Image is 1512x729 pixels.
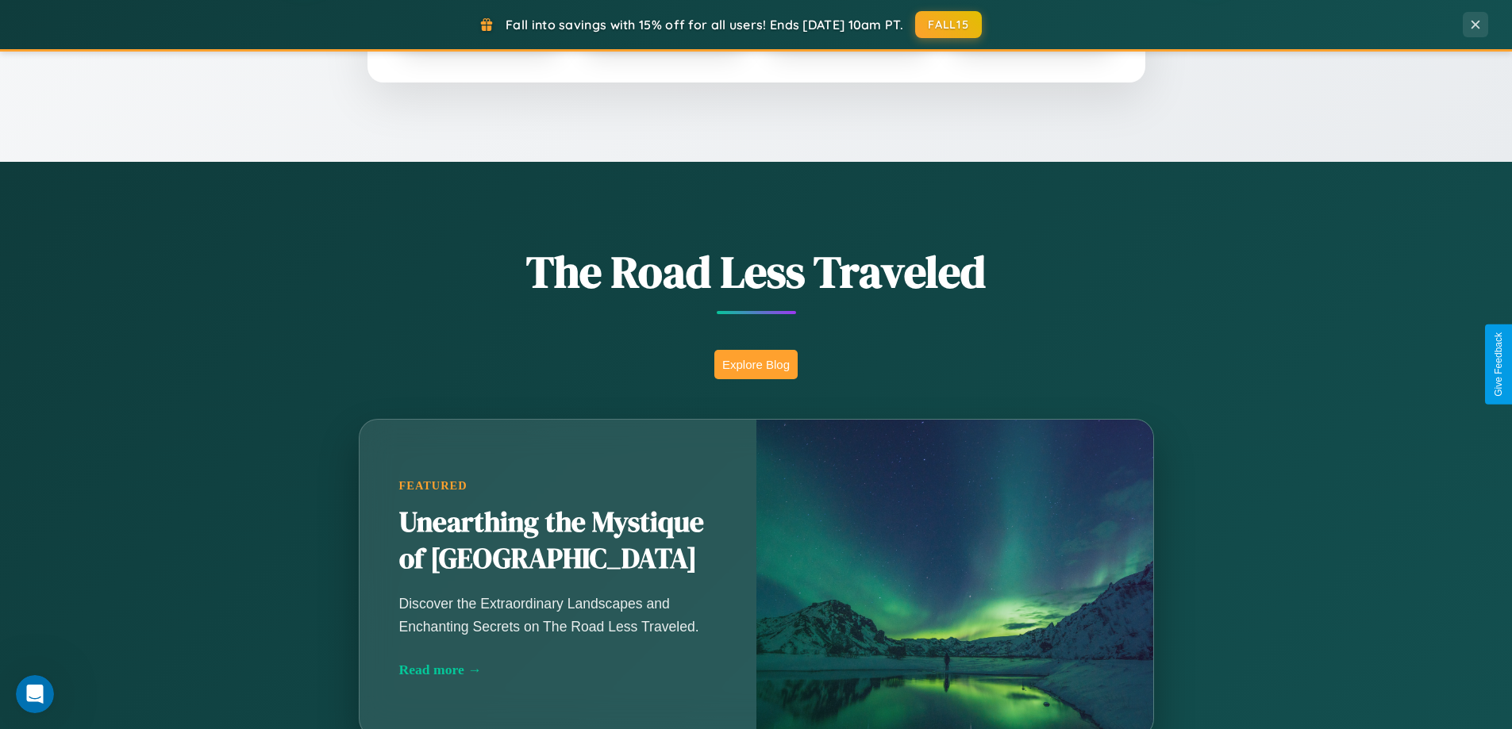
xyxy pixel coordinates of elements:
span: Fall into savings with 15% off for all users! Ends [DATE] 10am PT. [506,17,903,33]
h1: The Road Less Traveled [280,241,1233,302]
button: FALL15 [915,11,982,38]
div: Featured [399,479,717,493]
button: Explore Blog [714,350,798,379]
h2: Unearthing the Mystique of [GEOGRAPHIC_DATA] [399,505,717,577]
p: Discover the Extraordinary Landscapes and Enchanting Secrets on The Road Less Traveled. [399,593,717,637]
div: Give Feedback [1493,332,1504,397]
iframe: Intercom live chat [16,675,54,713]
div: Read more → [399,662,717,678]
